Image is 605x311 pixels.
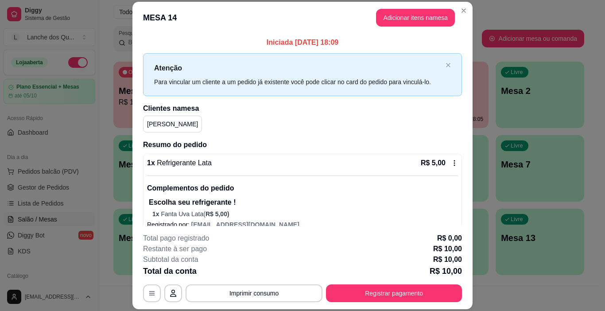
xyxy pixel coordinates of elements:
p: Total pago registrado [143,233,209,244]
h2: Clientes na mesa [143,103,462,114]
p: R$ 5,00 [421,158,446,168]
header: MESA 14 [132,2,473,34]
p: R$ 10,00 [430,265,462,277]
p: 1 x [147,158,212,168]
button: Imprimir consumo [186,284,322,302]
p: Complementos do pedido [147,183,458,194]
button: Close [457,4,471,18]
p: Restante à ser pago [143,244,207,254]
p: R$ 10,00 [433,254,462,265]
p: Fanta Uva Lata ( [152,210,458,218]
div: Para vincular um cliente a um pedido já existente você pode clicar no card do pedido para vinculá... [154,77,442,87]
p: Iniciada [DATE] 18:09 [143,37,462,48]
p: Total da conta [143,265,197,277]
p: R$ 10,00 [433,244,462,254]
span: [EMAIL_ADDRESS][DOMAIN_NAME] [191,221,299,228]
p: Atenção [154,62,442,74]
h2: Resumo do pedido [143,140,462,150]
button: Adicionar itens namesa [376,9,455,27]
p: Subtotal da conta [143,254,198,265]
span: Refrigerante Lata [155,159,212,167]
p: Registrado por: [147,220,458,229]
p: [PERSON_NAME] [147,120,198,128]
button: Registrar pagamento [326,284,462,302]
button: close [446,62,451,68]
span: R$ 5,00 ) [206,210,229,218]
p: Escolha seu refrigerante ! [149,197,458,208]
p: R$ 0,00 [437,233,462,244]
span: 1 x [152,210,161,218]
